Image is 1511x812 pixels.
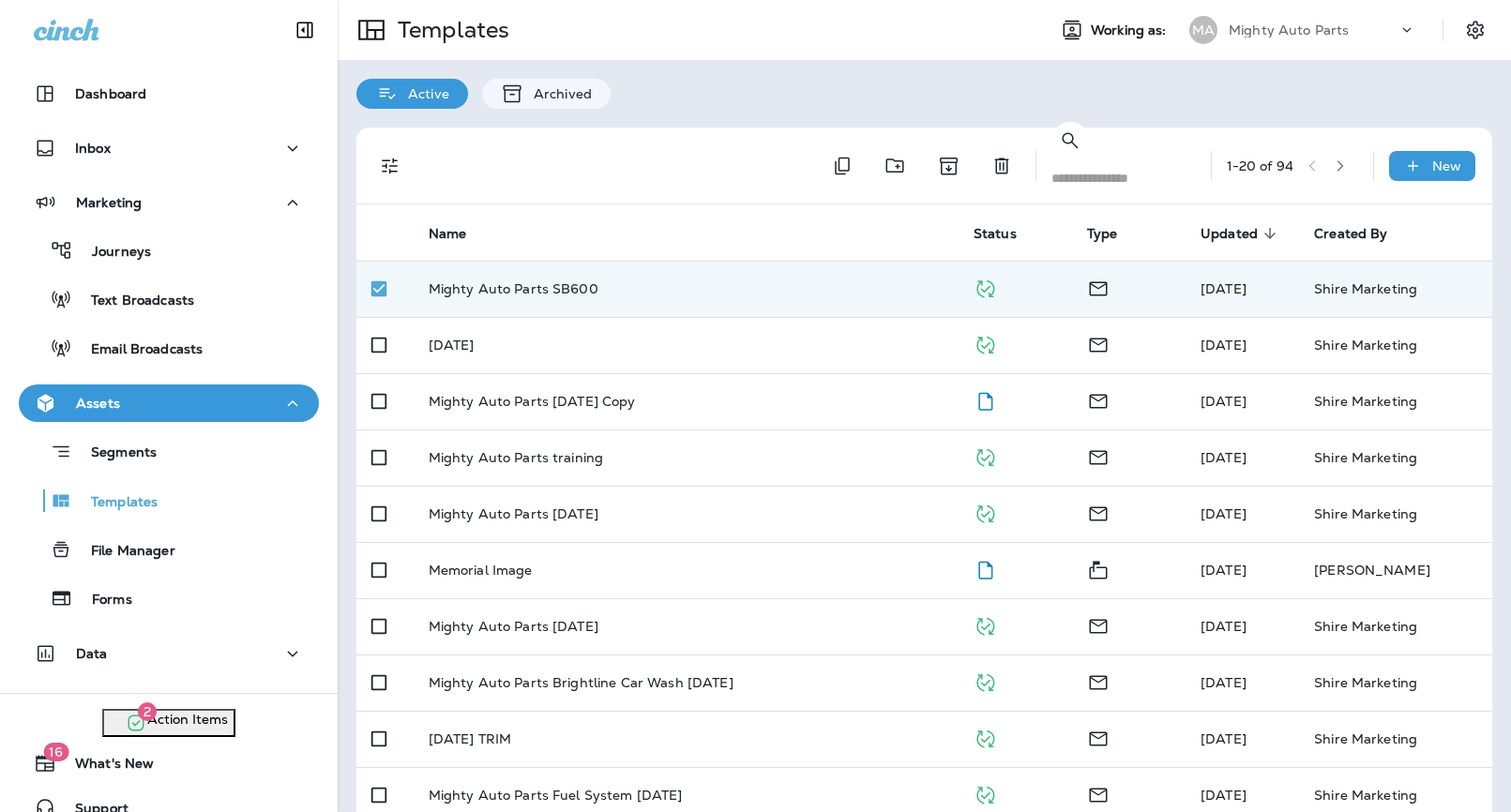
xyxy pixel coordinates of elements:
[73,244,151,262] p: Journeys
[1087,617,1110,634] span: Email
[1087,336,1110,353] span: Email
[974,392,997,409] span: Draft
[974,279,997,296] span: Published
[19,384,319,422] button: Assets
[1299,542,1492,598] td: [PERSON_NAME]
[524,86,592,101] p: Archived
[1201,226,1258,242] span: Updated
[1299,373,1492,429] td: Shire Marketing
[138,702,157,721] span: 2
[1087,786,1110,803] span: Email
[19,231,319,270] button: Journeys
[929,146,968,185] button: Archive
[76,646,108,661] p: Data
[1299,486,1492,542] td: Shire Marketing
[823,146,861,185] button: Duplicate
[371,147,409,185] button: Filters
[974,786,997,803] span: Published
[1299,654,1492,711] td: Shire Marketing
[974,225,1041,242] span: Status
[1314,226,1387,242] span: Created By
[429,506,598,521] p: Mighty Auto Parts [DATE]
[1299,261,1492,317] td: Shire Marketing
[429,450,604,465] p: Mighty Auto Parts training
[974,561,997,578] span: Draft
[1201,337,1247,353] span: Jennifer Welch
[1201,280,1247,297] span: Jennifer Welch
[1087,279,1110,296] span: Email
[1299,429,1492,486] td: Shire Marketing
[72,543,175,561] p: File Manager
[1201,505,1247,522] span: Jennifer Welch
[429,338,475,353] p: [DATE]
[429,394,636,409] p: Mighty Auto Parts [DATE] Copy
[1087,225,1142,242] span: Type
[19,279,319,319] button: Text Broadcasts
[974,729,997,746] span: Published
[876,146,914,185] button: Move to folder
[399,86,449,101] p: Active
[279,11,331,49] button: Collapse Sidebar
[72,444,157,463] p: Segments
[974,504,997,521] span: Published
[429,225,491,242] span: Name
[1299,711,1492,767] td: Shire Marketing
[1227,158,1293,173] div: 1 - 20 of 94
[19,579,319,618] button: Forms
[1087,392,1110,409] span: Email
[983,146,1020,185] button: Delete
[429,226,467,242] span: Name
[19,184,319,221] button: Marketing
[1201,730,1247,747] span: Jennifer Welch
[72,293,194,310] p: Text Broadcasts
[19,129,319,167] button: Inbox
[19,635,319,672] button: Data
[1201,674,1247,691] span: Jennifer Welch
[1201,449,1247,466] span: Jennifer Welch
[76,195,142,210] p: Marketing
[1189,16,1217,44] div: MA
[1458,13,1492,47] button: Settings
[147,712,228,734] span: Action Items
[1229,23,1349,38] p: Mighty Auto Parts
[974,448,997,465] span: Published
[1299,598,1492,654] td: Shire Marketing
[102,709,235,737] button: 2Action Items
[390,16,509,44] p: Templates
[1091,23,1171,38] span: Working as:
[1087,226,1118,242] span: Type
[1201,393,1247,410] span: Jennifer Welch
[1201,225,1282,242] span: Updated
[1432,158,1461,173] p: New
[1087,561,1110,578] span: Mailer
[974,617,997,634] span: Published
[1087,673,1110,690] span: Email
[56,756,154,778] span: What's New
[974,336,997,353] span: Published
[19,75,319,113] button: Dashboard
[1201,787,1247,804] span: Jennifer Welch
[19,328,319,368] button: Email Broadcasts
[1087,504,1110,521] span: Email
[429,563,533,578] p: Memorial Image
[19,530,319,569] button: File Manager
[72,341,203,359] p: Email Broadcasts
[429,675,733,690] p: Mighty Auto Parts Brightline Car Wash [DATE]
[1051,122,1089,159] button: Collapse Search
[75,86,146,101] p: Dashboard
[974,226,1017,242] span: Status
[72,494,158,512] p: Templates
[429,731,512,746] p: [DATE] TRIM
[1201,618,1247,635] span: Jennifer Welch
[429,281,598,296] p: Mighty Auto Parts SB600
[43,743,68,761] span: 16
[1201,562,1247,579] span: Priscilla Valverde
[1314,225,1412,242] span: Created By
[19,744,319,782] button: 16What's New
[1087,448,1110,465] span: Email
[1087,729,1110,746] span: Email
[429,788,683,803] p: Mighty Auto Parts Fuel System [DATE]
[974,673,997,690] span: Published
[429,619,598,634] p: Mighty Auto Parts [DATE]
[75,141,111,156] p: Inbox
